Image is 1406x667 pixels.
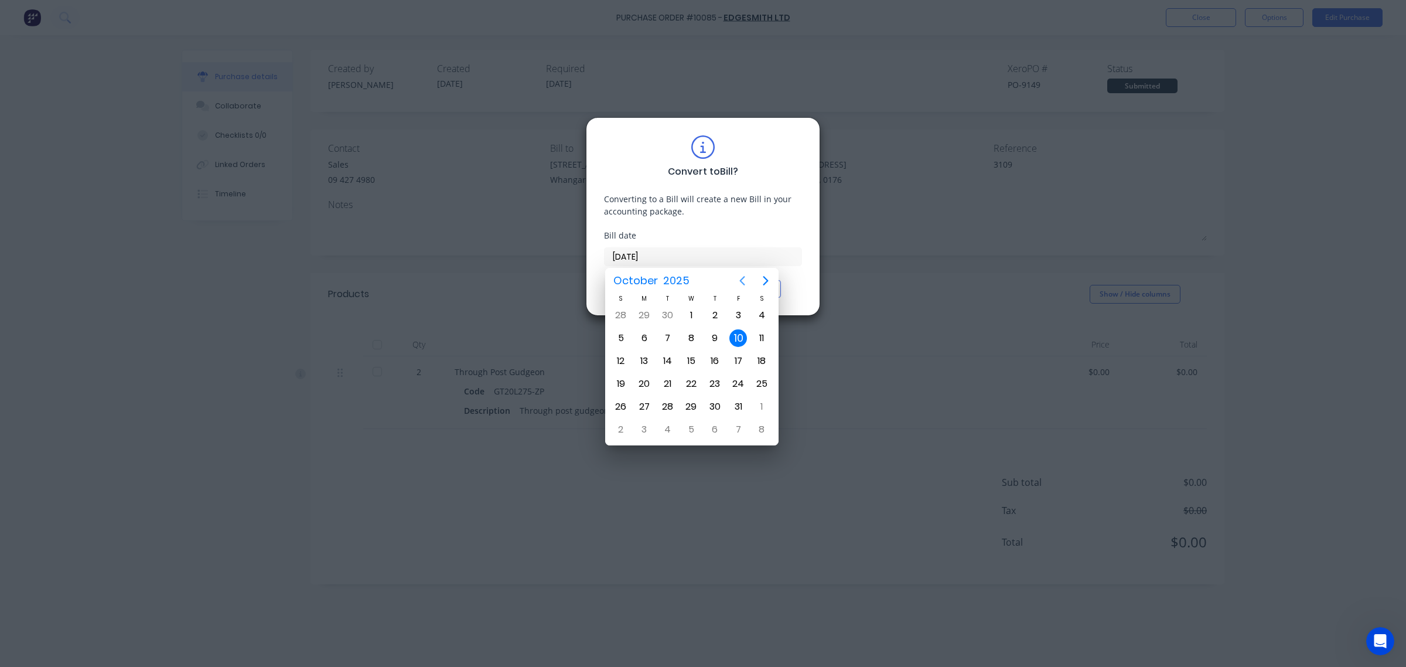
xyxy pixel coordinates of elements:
[659,375,677,393] div: Tuesday, October 21, 2025
[52,249,216,284] div: In this case as attached in the screenshots: Factory PO created date = Xero Bill date.
[706,398,724,416] div: Thursday, October 30, 2025
[28,168,104,177] b: Factory Bill Date
[56,384,65,393] button: Gif picker
[33,6,52,25] img: Profile image for Maricar
[42,291,225,409] div: Factory PO was created on the [DATE]. so automatically Xero will also show as [DATE] However when...
[28,192,183,213] li: =
[661,270,692,291] span: 2025
[206,5,227,26] div: Close
[706,307,724,324] div: Thursday, October 2, 2025
[706,352,724,370] div: Thursday, October 16, 2025
[636,329,653,347] div: Monday, October 6, 2025
[680,294,703,304] div: W
[612,352,630,370] div: Sunday, October 12, 2025
[28,80,78,89] b: Factory PO
[19,223,79,230] div: Maricar • 1h ago
[612,398,630,416] div: Sunday, October 26, 2025
[636,375,653,393] div: Monday, October 20, 2025
[682,307,700,324] div: Wednesday, October 1, 2025
[706,375,724,393] div: Thursday, October 23, 2025
[754,269,777,292] button: Next page
[42,242,225,291] div: In this case as attached in the screenshots: Factory PO created date = Xero Bill date.
[28,192,131,202] b: Factory Required Date
[604,229,802,241] div: Bill date
[729,398,747,416] div: Friday, October 31, 2025
[37,384,46,393] button: Emoji picker
[18,384,28,393] button: Upload attachment
[28,80,179,100] b: Xero PO #
[636,352,653,370] div: Monday, October 13, 2025
[753,375,770,393] div: Saturday, October 25, 2025
[729,352,747,370] div: Friday, October 17, 2025
[633,294,656,304] div: M
[28,128,183,139] li: =
[28,79,183,101] li: (once submitted) = is added to the order in Factory
[682,421,700,438] div: Wednesday, November 5, 2025
[726,294,750,304] div: F
[28,192,180,213] b: Xero Due Date
[682,398,700,416] div: Wednesday, October 29, 2025
[731,269,754,292] button: Previous page
[753,307,770,324] div: Saturday, October 4, 2025
[636,307,653,324] div: Monday, September 29, 2025
[57,6,92,15] h1: Maricar
[604,193,802,217] div: Converting to a Bill will create a new Bill in your accounting package.
[28,167,183,189] li: = (on Bill)
[609,294,633,304] div: S
[682,352,700,370] div: Wednesday, October 15, 2025
[612,375,630,393] div: Sunday, October 19, 2025
[729,307,747,324] div: Friday, October 3, 2025
[74,384,84,393] button: Start recording
[28,168,157,188] b: Xero Date Raised
[659,329,677,347] div: Tuesday, October 7, 2025
[706,329,724,347] div: Thursday, October 9, 2025
[19,42,183,65] div: Here’s the current mapping between Factory and Xero:
[612,421,630,438] div: Sunday, November 2, 2025
[668,165,738,179] div: Convert to Bill ?
[1366,627,1394,655] iframe: Intercom live chat
[729,329,747,347] div: Today, Friday, October 10, 2025
[28,142,183,164] li: =
[729,421,747,438] div: Friday, November 7, 2025
[28,129,126,138] b: Factory Created Date
[729,375,747,393] div: Friday, October 24, 2025
[183,5,206,27] button: Home
[606,270,697,291] button: October2025
[682,329,700,347] div: Wednesday, October 8, 2025
[9,291,225,410] div: Ruth says…
[28,143,131,152] b: Factory Required Date
[656,294,680,304] div: T
[750,294,773,304] div: S
[636,398,653,416] div: Monday, October 27, 2025
[659,307,677,324] div: Tuesday, September 30, 2025
[753,421,770,438] div: Saturday, November 8, 2025
[659,421,677,438] div: Tuesday, November 4, 2025
[659,352,677,370] div: Tuesday, October 14, 2025
[52,298,216,401] div: Factory PO was created on the [DATE]. so automatically Xero will also show as [DATE] However when...
[28,104,177,125] b: Reference in Xero
[201,379,220,398] button: Send a message…
[8,5,30,27] button: go back
[753,352,770,370] div: Saturday, October 18, 2025
[682,375,700,393] div: Wednesday, October 22, 2025
[611,270,661,291] span: October
[753,398,770,416] div: Saturday, November 1, 2025
[28,143,160,164] b: Xero Delivery Date
[28,65,183,76] li: =
[28,66,103,75] b: Billed in Factory
[612,307,630,324] div: Sunday, September 28, 2025
[133,129,179,138] b: Xero Date
[28,104,112,114] b: Factory Reference
[753,329,770,347] div: Saturday, October 11, 2025
[28,104,183,125] li: =
[636,421,653,438] div: Monday, November 3, 2025
[10,359,224,379] textarea: Message…
[612,329,630,347] div: Sunday, October 5, 2025
[9,242,225,292] div: Ruth says…
[659,398,677,416] div: Tuesday, October 28, 2025
[706,421,724,438] div: Thursday, November 6, 2025
[703,294,726,304] div: T
[57,15,80,26] p: Active
[110,66,136,75] b: Billed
